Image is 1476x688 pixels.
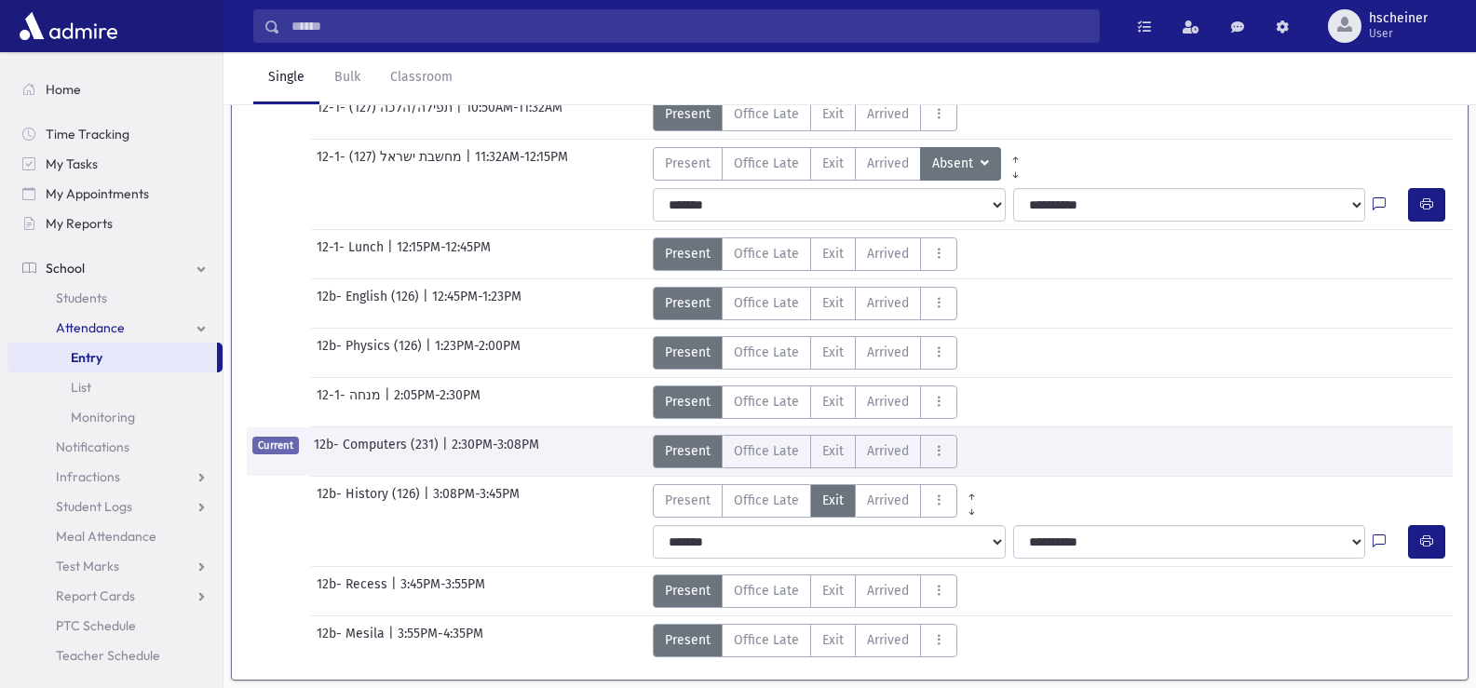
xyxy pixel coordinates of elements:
span: Office Late [734,392,799,411]
a: Attendance [7,313,223,343]
div: AttTypes [653,336,957,370]
span: Monitoring [71,409,135,425]
span: 1:23PM-2:00PM [435,336,521,370]
span: Present [665,491,711,510]
div: AttTypes [653,624,957,657]
span: Present [665,343,711,362]
a: Student Logs [7,492,223,521]
span: My Appointments [46,185,149,202]
span: Attendance [56,319,125,336]
span: Exit [822,343,844,362]
span: Present [665,293,711,313]
span: 12b- Computers (231) [314,435,442,468]
a: Single [253,52,319,104]
span: Home [46,81,81,98]
span: Arrived [867,392,909,411]
span: hscheiner [1369,11,1428,26]
div: AttTypes [653,237,957,271]
a: Entry [7,343,217,372]
span: 2:05PM-2:30PM [394,385,481,419]
span: Office Late [734,104,799,124]
span: Arrived [867,154,909,173]
a: Infractions [7,462,223,492]
span: Exit [822,104,844,124]
span: 3:45PM-3:55PM [400,574,485,608]
span: Exit [822,581,844,600]
div: AttTypes [653,98,957,131]
span: Present [665,244,711,263]
span: User [1369,26,1428,41]
span: | [391,574,400,608]
span: 12b- History (126) [317,484,424,518]
span: 12b- Recess [317,574,391,608]
span: 12b- Physics (126) [317,336,426,370]
span: 12-1- תפילה/הלכה (127) [317,98,456,131]
span: 12b- English (126) [317,287,423,320]
span: Arrived [867,244,909,263]
a: School [7,253,223,283]
span: My Tasks [46,155,98,172]
span: Present [665,441,711,461]
span: Present [665,630,711,650]
span: 2:30PM-3:08PM [452,435,539,468]
span: Exit [822,441,844,461]
span: | [385,385,394,419]
span: Entry [71,349,102,366]
a: Teacher Schedule [7,641,223,670]
a: List [7,372,223,402]
div: AttTypes [653,435,957,468]
span: 11:32AM-12:15PM [475,147,568,181]
span: Notifications [56,438,129,455]
span: Present [665,581,711,600]
span: Exit [822,491,844,510]
a: All Prior [957,484,986,499]
span: Arrived [867,293,909,313]
span: Present [665,392,711,411]
span: 10:50AM-11:32AM [466,98,562,131]
span: My Reports [46,215,113,232]
a: Monitoring [7,402,223,432]
span: | [466,147,475,181]
span: Absent [932,154,977,174]
span: Exit [822,293,844,313]
a: Report Cards [7,581,223,611]
div: AttTypes [653,147,1030,181]
button: Absent [920,147,1001,181]
span: Office Late [734,581,799,600]
span: Exit [822,392,844,411]
span: PTC Schedule [56,617,136,634]
span: Present [665,104,711,124]
span: Time Tracking [46,126,129,142]
span: Arrived [867,581,909,600]
span: Arrived [867,491,909,510]
a: Classroom [375,52,467,104]
span: Exit [822,630,844,650]
span: 12:45PM-1:23PM [432,287,521,320]
input: Search [280,9,1099,43]
span: Current [252,437,299,454]
span: 12-1- Lunch [317,237,387,271]
span: Infractions [56,468,120,485]
span: Office Late [734,441,799,461]
span: Meal Attendance [56,528,156,545]
span: Exit [822,154,844,173]
a: Meal Attendance [7,521,223,551]
span: 3:55PM-4:35PM [398,624,483,657]
span: | [423,287,432,320]
span: 12-1- מנחה [317,385,385,419]
span: Arrived [867,104,909,124]
span: School [46,260,85,277]
a: PTC Schedule [7,611,223,641]
span: Office Late [734,343,799,362]
span: Arrived [867,343,909,362]
span: Office Late [734,244,799,263]
span: Student Logs [56,498,132,515]
span: Students [56,290,107,306]
span: | [426,336,435,370]
a: My Reports [7,209,223,238]
span: | [387,237,397,271]
span: Office Late [734,293,799,313]
span: | [424,484,433,518]
span: | [456,98,466,131]
span: Office Late [734,630,799,650]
